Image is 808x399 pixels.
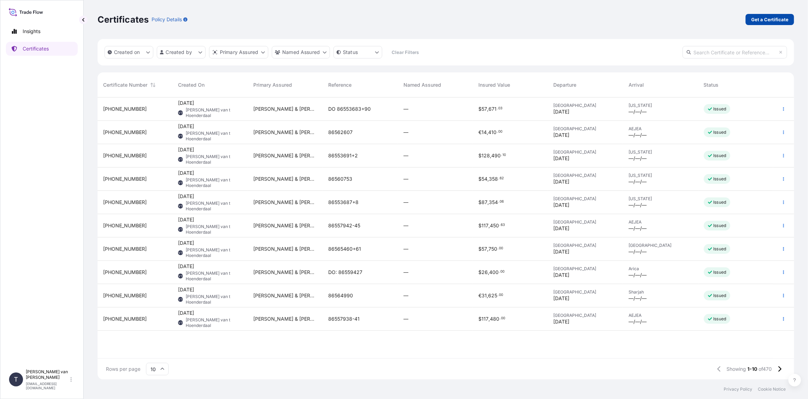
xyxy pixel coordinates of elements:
[487,293,488,298] span: ,
[103,269,147,276] span: [PHONE_NUMBER]
[186,201,242,212] span: [PERSON_NAME] van t Hoenderdaal
[166,49,192,56] p: Created by
[554,225,570,232] span: [DATE]
[392,49,419,56] p: Clear Filters
[629,81,644,88] span: Arrival
[253,245,317,252] span: [PERSON_NAME] & [PERSON_NAME] Netherlands B.V.
[488,293,497,298] span: 625
[186,131,242,142] span: [PERSON_NAME] van t Hoenderdaal
[487,177,489,181] span: ,
[333,46,382,58] button: certificateStatus Filter options
[499,224,500,226] span: .
[177,156,184,163] span: TVTH
[482,107,487,111] span: 57
[478,247,482,251] span: $
[178,310,194,316] span: [DATE]
[554,178,570,185] span: [DATE]
[272,46,330,58] button: cargoOwner Filter options
[186,317,242,328] span: [PERSON_NAME] van t Hoenderdaal
[403,315,408,322] span: —
[714,199,726,205] p: Issued
[724,386,752,392] a: Privacy Policy
[177,203,184,210] span: TVTH
[498,201,499,203] span: .
[629,243,692,248] span: [GEOGRAPHIC_DATA]
[498,294,499,296] span: .
[403,222,408,229] span: —
[253,81,292,88] span: Primary Assured
[177,109,184,116] span: TVTH
[482,316,488,321] span: 117
[253,269,317,276] span: [PERSON_NAME] & [PERSON_NAME] Netherlands B.V.
[328,245,361,252] span: 86565460+61
[482,247,487,251] span: 57
[186,247,242,258] span: [PERSON_NAME] van t Hoenderdaal
[488,130,497,135] span: 410
[629,178,647,185] span: —/—/—
[186,177,242,188] span: [PERSON_NAME] van t Hoenderdaal
[6,42,78,56] a: Certificates
[482,293,487,298] span: 31
[482,130,487,135] span: 14
[714,316,726,322] p: Issued
[6,24,78,38] a: Insights
[554,173,617,178] span: [GEOGRAPHIC_DATA]
[103,175,147,182] span: [PHONE_NUMBER]
[186,224,242,235] span: [PERSON_NAME] van t Hoenderdaal
[499,294,503,296] span: 00
[487,200,489,205] span: ,
[488,316,490,321] span: ,
[490,223,499,228] span: 450
[178,286,194,293] span: [DATE]
[177,249,184,256] span: TVTH
[502,154,506,156] span: 10
[683,46,787,58] input: Search Certificate or Reference...
[253,175,317,182] span: [PERSON_NAME] & [PERSON_NAME] Netherlands B.V.
[328,269,362,276] span: DO: 86559427
[478,107,482,111] span: $
[500,271,505,273] span: 00
[328,315,360,322] span: 86557938-41
[178,216,194,223] span: [DATE]
[488,270,489,275] span: ,
[704,81,719,88] span: Status
[103,152,147,159] span: [PHONE_NUMBER]
[714,176,726,182] p: Issued
[714,153,726,158] p: Issued
[498,131,502,133] span: 00
[482,200,487,205] span: 87
[178,263,194,270] span: [DATE]
[478,177,482,181] span: $
[500,201,504,203] span: 06
[498,107,502,110] span: 03
[488,223,490,228] span: ,
[499,247,503,250] span: 00
[403,81,441,88] span: Named Assured
[114,49,140,56] p: Created on
[629,103,692,108] span: [US_STATE]
[629,173,692,178] span: [US_STATE]
[501,224,505,226] span: 63
[554,202,570,209] span: [DATE]
[714,223,726,228] p: Issued
[186,107,242,118] span: [PERSON_NAME] van t Hoenderdaal
[758,386,786,392] p: Cookie Notice
[554,272,570,279] span: [DATE]
[478,223,482,228] span: $
[478,81,510,88] span: Insured Value
[714,293,726,298] p: Issued
[727,366,746,373] span: Showing
[501,154,502,156] span: .
[253,105,317,112] span: [PERSON_NAME] & [PERSON_NAME] Netherlands B.V.
[328,199,359,206] span: 86553687+8
[629,196,692,202] span: [US_STATE]
[554,289,617,295] span: [GEOGRAPHIC_DATA]
[177,319,184,326] span: TVTH
[482,177,487,181] span: 54
[103,81,147,88] span: Certificate Number
[498,177,499,180] span: .
[748,366,757,373] span: 1-10
[403,129,408,136] span: —
[178,123,194,130] span: [DATE]
[253,199,317,206] span: [PERSON_NAME] & [PERSON_NAME] Netherlands B.V.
